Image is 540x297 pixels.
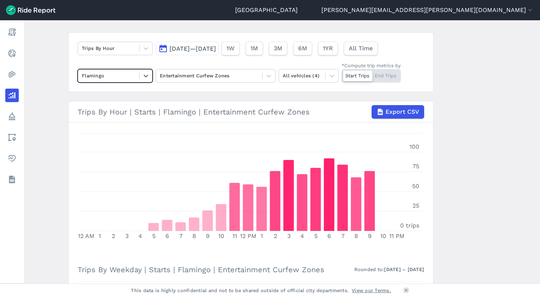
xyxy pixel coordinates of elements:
button: 1M [246,42,263,55]
button: 1W [222,42,240,55]
tspan: 2 [274,232,277,240]
tspan: 12 PM [240,232,256,240]
tspan: 12 AM [78,232,94,240]
a: Datasets [5,173,19,186]
tspan: 2 [112,232,115,240]
tspan: 9 [206,232,210,240]
a: Policy [5,110,19,123]
tspan: 5 [314,232,318,240]
tspan: 6 [165,232,169,240]
div: *Compute trip metrics by [342,62,401,69]
tspan: 25 [412,202,419,209]
span: [DATE]—[DATE] [169,45,216,52]
tspan: 0 trips [400,222,419,229]
button: Export CSV [372,105,424,119]
span: 6M [298,44,307,53]
a: Analyze [5,89,19,102]
tspan: 9 [368,232,372,240]
button: 1YR [318,42,338,55]
tspan: 10 [218,232,224,240]
a: Health [5,152,19,165]
tspan: 3 [125,232,129,240]
button: 6M [293,42,312,55]
tspan: 4 [300,232,304,240]
span: Export CSV [385,107,419,116]
a: View our Terms. [352,287,391,294]
span: 1M [250,44,258,53]
tspan: 8 [354,232,358,240]
tspan: 4 [138,232,142,240]
div: Trips By Hour | Starts | Flamingo | Entertainment Curfew Zones [78,105,424,119]
tspan: 50 [412,182,419,190]
tspan: 6 [327,232,331,240]
tspan: 10 [380,232,386,240]
h3: Trips By Weekday | Starts | Flamingo | Entertainment Curfew Zones [78,259,424,280]
img: Ride Report [6,5,55,15]
tspan: 1 [261,232,263,240]
div: Rounded to: [354,266,424,273]
a: Realtime [5,47,19,60]
tspan: 75 [412,163,419,170]
tspan: 8 [192,232,196,240]
span: All Time [349,44,373,53]
span: 1W [226,44,235,53]
tspan: 11 PM [389,232,405,240]
a: Report [5,26,19,39]
button: [PERSON_NAME][EMAIL_ADDRESS][PERSON_NAME][DOMAIN_NAME] [321,6,534,15]
span: 3M [274,44,282,53]
span: 1YR [323,44,333,53]
tspan: 5 [152,232,156,240]
a: Areas [5,131,19,144]
a: Heatmaps [5,68,19,81]
tspan: 100 [409,143,419,150]
button: All Time [344,42,378,55]
tspan: 1 [99,232,101,240]
button: [DATE]—[DATE] [156,42,219,55]
tspan: 7 [179,232,183,240]
button: 3M [269,42,287,55]
tspan: 7 [341,232,345,240]
tspan: 3 [287,232,291,240]
tspan: 11 [232,232,237,240]
strong: [DATE] – [DATE] [384,267,424,272]
a: [GEOGRAPHIC_DATA] [235,6,298,15]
